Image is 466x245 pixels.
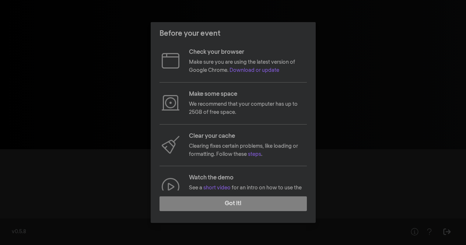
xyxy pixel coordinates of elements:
[189,58,307,75] p: Make sure you are using the latest version of Google Chrome.
[248,152,261,157] a: steps
[203,185,231,190] a: short video
[189,142,307,159] p: Clearing fixes certain problems, like loading or formatting. Follow these .
[160,196,307,211] button: Got it!
[189,48,307,57] p: Check your browser
[189,100,307,117] p: We recommend that your computer has up to 25GB of free space.
[151,22,316,45] header: Before your event
[230,68,279,73] a: Download or update
[189,90,307,99] p: Make some space
[189,174,307,182] p: Watch the demo
[189,132,307,141] p: Clear your cache
[189,184,307,200] p: See a for an intro on how to use the Kinema Offline Player.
